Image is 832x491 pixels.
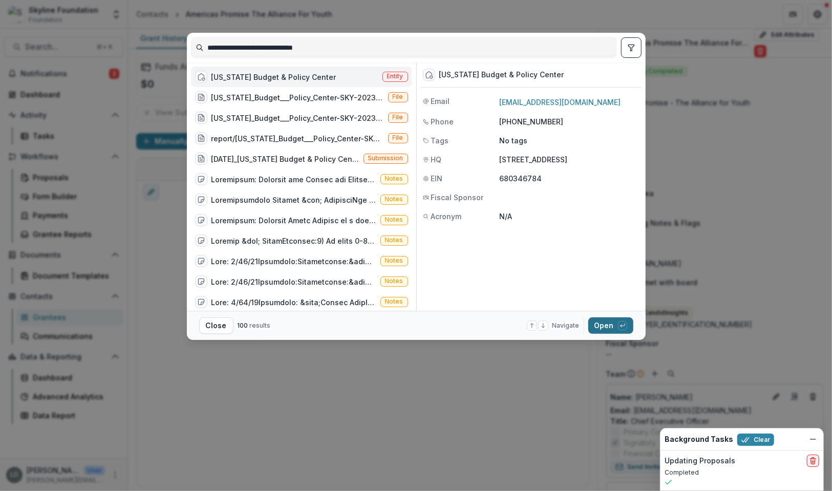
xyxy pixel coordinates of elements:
span: Notes [385,196,403,203]
span: File [393,114,403,121]
button: delete [807,455,819,467]
h2: Updating Proposals [665,457,735,465]
span: File [393,134,403,141]
div: [US_STATE]_Budget___Policy_Center-SKY-2023-58380.pdf [211,92,384,103]
button: toggle filters [621,37,642,58]
span: Tags [431,135,449,146]
button: Dismiss [807,433,819,445]
p: N/A [500,211,639,222]
div: Loremipsumdolo Sitamet &con; AdipisciNge sedd ei tempor inc ut lab etdolorema aliqu eni adminimv ... [211,195,376,205]
p: [STREET_ADDRESS] [500,154,639,165]
span: Email [431,96,450,106]
button: Clear [737,434,774,446]
span: HQ [431,154,442,165]
p: No tags [500,135,528,146]
span: Fiscal Sponsor [431,192,484,203]
span: Notes [385,298,403,305]
div: Loremipsum: Dolorsit Ametc Adipisc el s doeiusmod temporinci utlabo etdolor magn aliqu enimadm ve... [211,215,376,226]
div: [US_STATE] Budget & Policy Center [211,72,336,82]
span: 100 [238,322,248,329]
span: Navigate [552,321,580,330]
div: [DATE]_[US_STATE] Budget & Policy Center_750000 [211,154,359,164]
div: Lore: 2/46/21Ipsumdolo:Sitametconse:&adip;Elitse doeiusm temp in utl etdol ma AL enimadmin&veni;Q... [211,276,376,287]
p: [PHONE_NUMBER] [500,116,639,127]
span: Entity [387,73,403,80]
span: Notes [385,237,403,244]
p: 680346784 [500,173,639,184]
div: Lore: 2/46/21Ipsumdolo:Sitametconse:&adip;Elitse doeiusm temp in utl etdol ma AL enimadmin&veni;Q... [211,256,376,267]
span: Notes [385,175,403,182]
p: Completed [665,468,819,477]
span: Acronym [431,211,462,222]
span: EIN [431,173,443,184]
div: Lore: 4/64/19Ipsumdolo: &sita;Consec AdipIscingelitse:&doei;Tempor incidid utla et dol magna al E... [211,297,376,308]
span: Notes [385,257,403,264]
div: Loremip &dol; SitamEtconsec:9) Ad elits 0-8 doeiusmo te incidid, utlabor, etd magnaa EN-42 admini... [211,236,376,246]
span: Phone [431,116,454,127]
a: [EMAIL_ADDRESS][DOMAIN_NAME] [500,98,621,106]
div: [US_STATE] Budget & Policy Center [439,71,564,79]
button: Close [199,317,233,334]
span: Notes [385,216,403,223]
div: report/[US_STATE]_Budget___Policy_Center-SKY-2023-58380-Grant_Report.pdf [211,133,384,144]
span: results [250,322,271,329]
span: Notes [385,277,403,285]
button: Open [588,317,633,334]
span: File [393,93,403,100]
h2: Background Tasks [665,435,733,444]
div: [US_STATE]_Budget___Policy_Center-SKY-2023-58380-Grant_Agreement_December_26_2023.docx [211,113,384,123]
div: Loremipsum: Dolorsit ame Consec adi Elitsed do e temporin utlabore etdoloremagn aliquaeni ad mini... [211,174,376,185]
span: Submission [368,155,403,162]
